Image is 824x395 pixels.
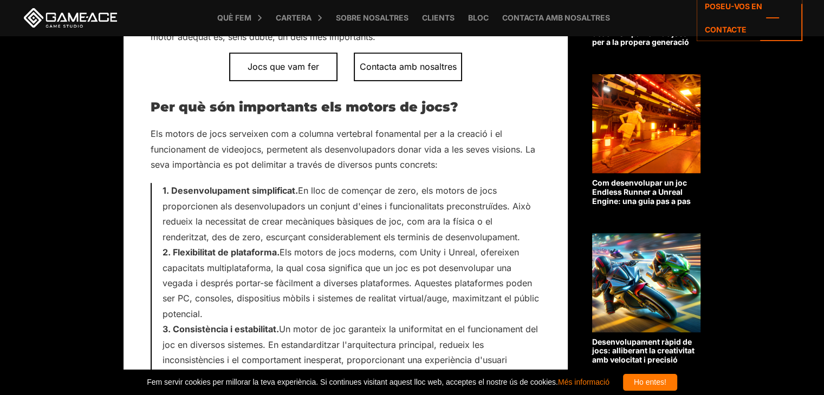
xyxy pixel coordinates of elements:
[147,378,558,386] font: Fem servir cookies per millorar la teva experiència. Si continues visitant aquest lloc web, accep...
[468,13,489,22] font: Bloc
[151,99,458,115] font: Per què són importants els motors de jocs?
[171,185,298,196] font: Desenvolupament simplificat.
[163,324,538,380] font: Un motor de joc garanteix la uniformitat en el funcionament del joc en diversos sistemes. En esta...
[336,13,408,22] font: Sobre nosaltres
[163,185,531,242] font: En lloc de començar de zero, els motors de jocs proporcionen als desenvolupadors un conjunt d'ein...
[592,233,700,332] img: Relacionat
[173,324,279,334] font: Consistència i estabilitat.
[229,52,338,81] a: Jocs que vam fer
[502,13,610,22] font: Contacta amb nosaltres
[592,74,700,206] a: Com desenvolupar un joc Endless Runner a Unreal Engine: una guia pas a pas
[634,378,666,386] font: Ho entes!
[360,61,457,72] font: Contacta amb nosaltres
[558,378,609,386] a: Més informació
[248,61,319,72] font: Jocs que vam fer
[592,178,691,206] font: Com desenvolupar un joc Endless Runner a Unreal Engine: una guia pas a pas
[173,247,280,258] font: Flexibilitat de plataforma.
[592,233,700,365] a: Desenvolupament ràpid de jocs: alliberant la creativitat amb velocitat i precisió
[276,13,312,22] font: Cartera
[163,247,539,319] font: Els motors de jocs moderns, com Unity i Unreal, ofereixen capacitats multiplataforma, la qual cos...
[422,13,455,22] font: Clients
[592,74,700,173] img: Relacionat
[592,337,695,365] font: Desenvolupament ràpid de jocs: alliberant la creativitat amb velocitat i precisió
[151,128,535,170] font: Els motors de jocs serveixen com a columna vertebral fonamental per a la creació i el funcionamen...
[217,13,251,22] font: Què fem
[354,52,462,81] a: Contacta amb nosaltres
